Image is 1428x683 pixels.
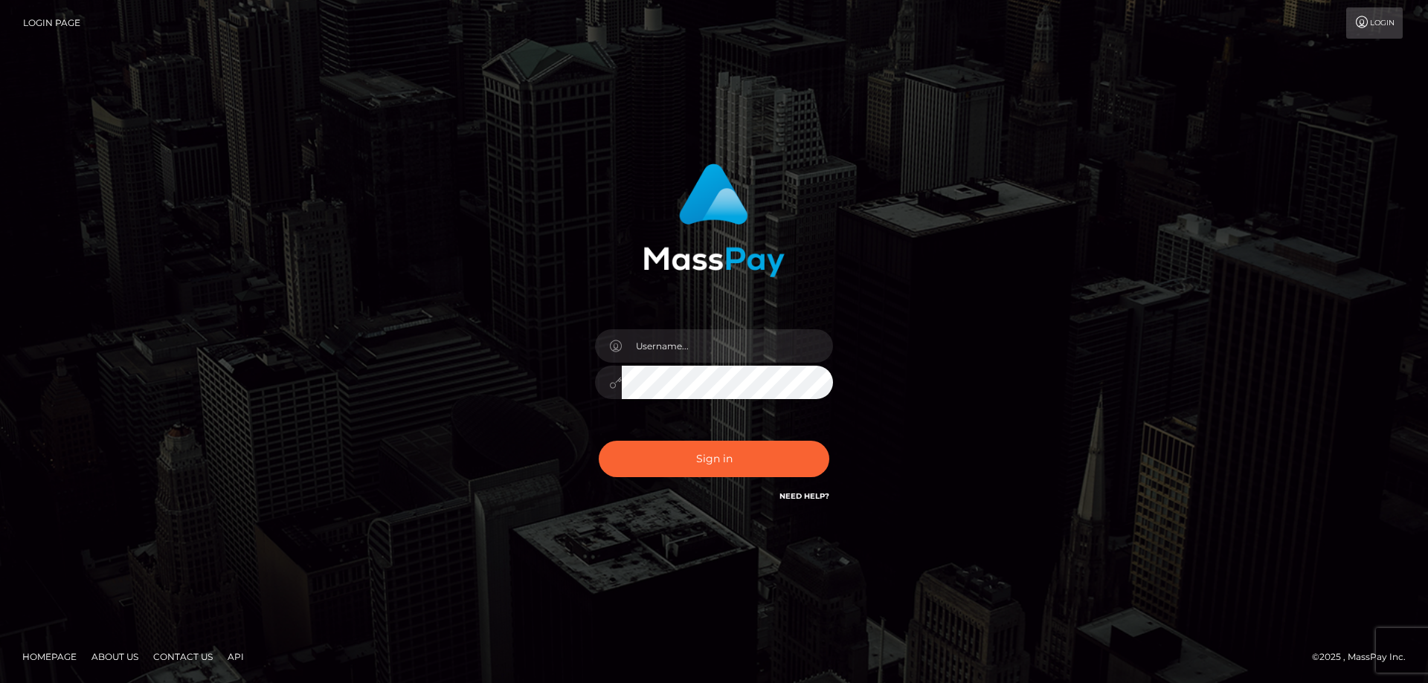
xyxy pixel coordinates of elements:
a: API [222,645,250,668]
div: © 2025 , MassPay Inc. [1312,649,1417,665]
a: Contact Us [147,645,219,668]
button: Sign in [599,441,829,477]
a: About Us [86,645,144,668]
a: Login [1346,7,1403,39]
img: MassPay Login [643,164,785,277]
input: Username... [622,329,833,363]
a: Need Help? [779,491,829,501]
a: Homepage [16,645,83,668]
a: Login Page [23,7,80,39]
